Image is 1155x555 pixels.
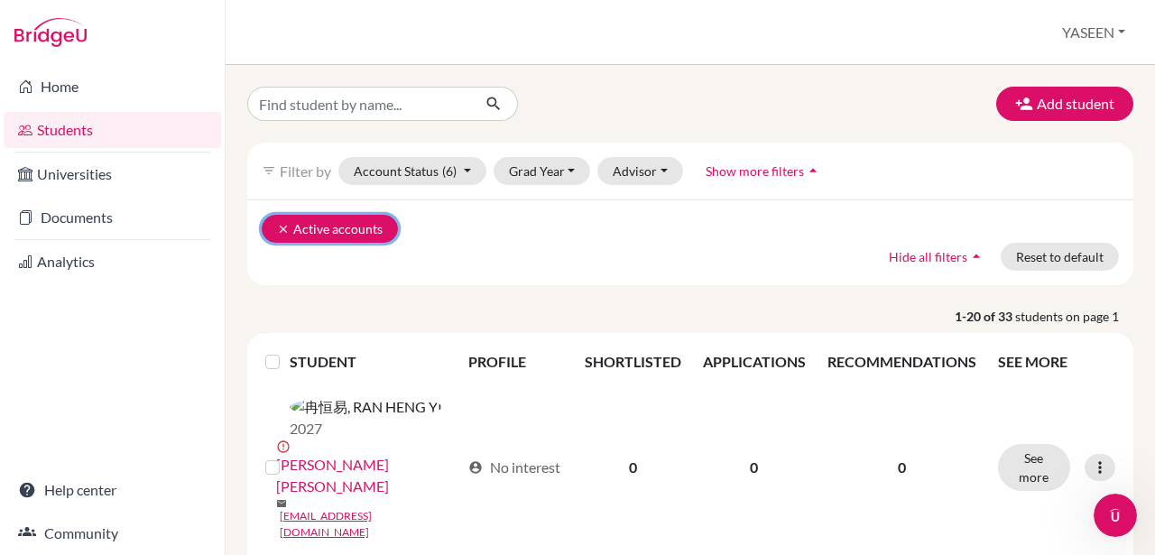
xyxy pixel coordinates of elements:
i: arrow_drop_up [967,247,985,265]
th: STUDENT [290,340,457,384]
th: SHORTLISTED [574,340,692,384]
iframe: Intercom live chat [1094,494,1137,537]
th: PROFILE [457,340,574,384]
span: (6) [442,163,457,179]
input: Find student by name... [247,87,471,121]
button: Advisor [597,157,683,185]
a: Help center [4,472,221,508]
a: [PERSON_NAME] [PERSON_NAME] [276,454,460,497]
img: Bridge-U [14,18,87,47]
button: Grad Year [494,157,591,185]
button: Show more filtersarrow_drop_up [690,157,837,185]
i: clear [277,223,290,236]
span: Filter by [280,162,331,180]
th: SEE MORE [987,340,1126,384]
button: YASEEN [1054,15,1133,50]
a: [EMAIL_ADDRESS][DOMAIN_NAME] [280,508,460,541]
button: clearActive accounts [262,215,398,243]
button: Hide all filtersarrow_drop_up [873,243,1001,271]
span: students on page 1 [1015,307,1133,326]
a: Students [4,112,221,148]
span: Show more filters [706,163,804,179]
button: See more [998,444,1070,491]
button: Account Status(6) [338,157,486,185]
p: 0 [827,457,976,478]
div: No interest [468,457,560,478]
p: 2027 [290,418,442,439]
span: Hide all filters [889,249,967,264]
a: Community [4,515,221,551]
th: APPLICATIONS [692,340,817,384]
button: Add student [996,87,1133,121]
td: 0 [574,384,692,551]
button: Reset to default [1001,243,1119,271]
span: mail [276,498,287,509]
span: error_outline [276,439,294,454]
th: RECOMMENDATIONS [817,340,987,384]
strong: 1-20 of 33 [955,307,1015,326]
a: Home [4,69,221,105]
td: 0 [692,384,817,551]
img: 冉恒易, RAN HENG YI [290,396,442,418]
span: account_circle [468,460,483,475]
a: Universities [4,156,221,192]
a: Documents [4,199,221,236]
a: Analytics [4,244,221,280]
i: filter_list [262,163,276,178]
i: arrow_drop_up [804,162,822,180]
